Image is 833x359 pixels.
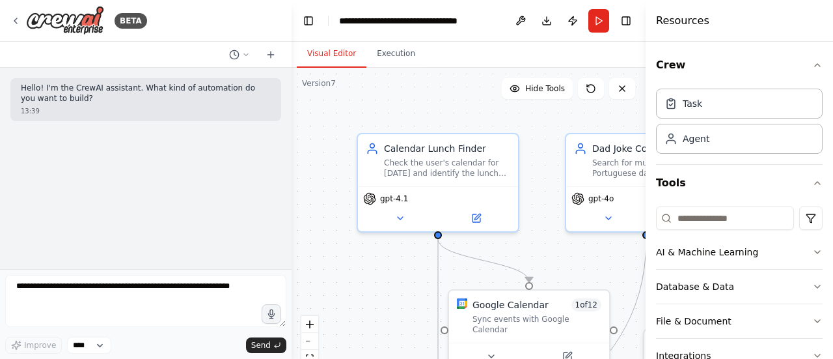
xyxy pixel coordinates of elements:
[525,83,565,94] span: Hide Tools
[431,239,536,282] g: Edge from d58e5695-dd71-4e5a-9a00-1d1261fa5f5b to dee0c3d5-e7c8-4ff0-a1a0-a896c2cc4759
[115,13,147,29] div: BETA
[21,106,271,116] div: 13:39
[5,337,62,354] button: Improve
[656,165,823,201] button: Tools
[502,78,573,99] button: Hide Tools
[472,314,601,335] div: Sync events with Google Calendar
[656,13,709,29] h4: Resources
[301,316,318,333] button: zoom in
[21,83,271,104] p: Hello! I'm the CrewAI assistant. What kind of automation do you want to build?
[301,333,318,350] button: zoom out
[656,235,823,269] button: AI & Machine Learning
[246,337,286,353] button: Send
[656,47,823,83] button: Crew
[366,40,426,68] button: Execution
[656,83,823,164] div: Crew
[380,194,408,204] span: gpt-4.1
[457,298,467,309] img: Google Calendar
[565,133,728,233] div: Dad Joke CollectorSearch for multiple Brazilian Portuguese dad jokes (around 20) from various sou...
[588,194,614,204] span: gpt-4o
[384,142,510,155] div: Calendar Lunch Finder
[571,298,602,311] span: Number of enabled actions
[224,47,255,63] button: Switch to previous chat
[384,158,510,179] div: Check the user's calendar for [DATE] and identify the lunch time slot, providing only the specifi...
[357,133,519,233] div: Calendar Lunch FinderCheck the user's calendar for [DATE] and identify the lunch time slot, provi...
[592,142,718,155] div: Dad Joke Collector
[251,340,271,351] span: Send
[260,47,281,63] button: Start a new chat
[472,298,549,311] div: Google Calendar
[297,40,366,68] button: Visual Editor
[299,12,318,30] button: Hide left sidebar
[656,270,823,304] button: Database & Data
[24,340,56,351] span: Improve
[439,210,513,226] button: Open in side panel
[262,304,281,324] button: Click to speak your automation idea
[683,132,709,145] div: Agent
[302,78,336,89] div: Version 7
[683,97,702,110] div: Task
[26,6,104,35] img: Logo
[339,14,485,27] nav: breadcrumb
[617,12,635,30] button: Hide right sidebar
[656,304,823,338] button: File & Document
[592,158,718,179] div: Search for multiple Brazilian Portuguese dad jokes (around 20) from various sources, then randoml...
